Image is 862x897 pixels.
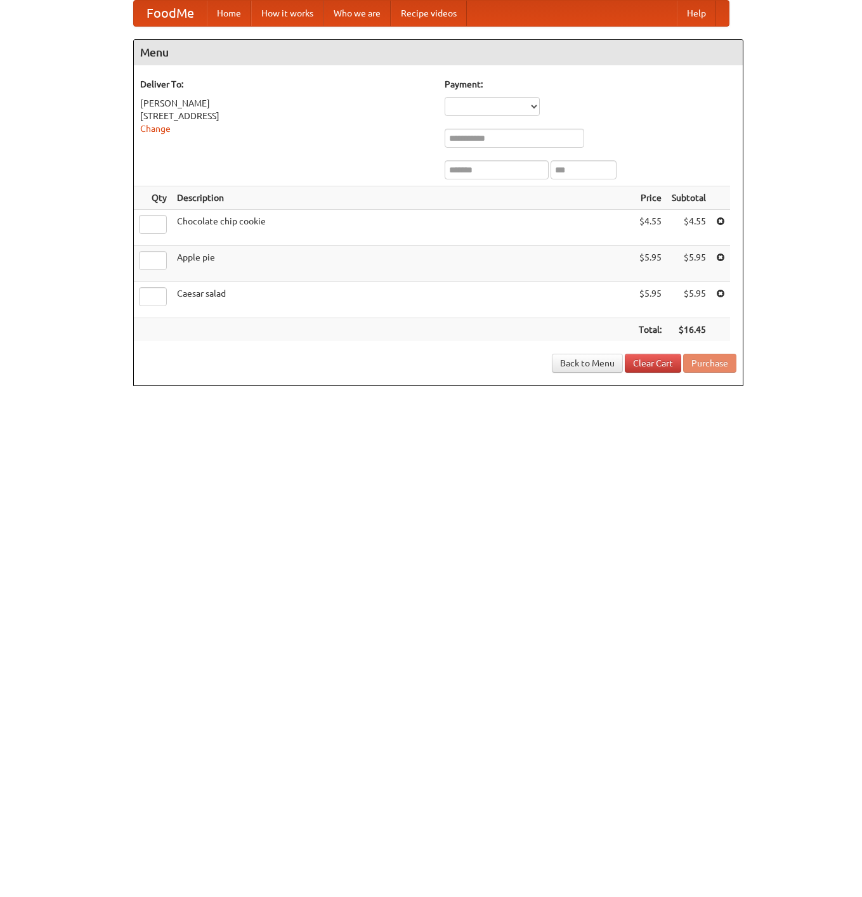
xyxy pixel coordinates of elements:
[683,354,736,373] button: Purchase
[207,1,251,26] a: Home
[140,97,432,110] div: [PERSON_NAME]
[625,354,681,373] a: Clear Cart
[634,210,667,246] td: $4.55
[634,186,667,210] th: Price
[140,78,432,91] h5: Deliver To:
[391,1,467,26] a: Recipe videos
[172,210,634,246] td: Chocolate chip cookie
[140,110,432,122] div: [STREET_ADDRESS]
[667,282,711,318] td: $5.95
[634,282,667,318] td: $5.95
[634,246,667,282] td: $5.95
[172,282,634,318] td: Caesar salad
[667,318,711,342] th: $16.45
[323,1,391,26] a: Who we are
[667,210,711,246] td: $4.55
[134,186,172,210] th: Qty
[134,40,743,65] h4: Menu
[445,78,736,91] h5: Payment:
[667,246,711,282] td: $5.95
[140,124,171,134] a: Change
[634,318,667,342] th: Total:
[667,186,711,210] th: Subtotal
[677,1,716,26] a: Help
[251,1,323,26] a: How it works
[134,1,207,26] a: FoodMe
[552,354,623,373] a: Back to Menu
[172,186,634,210] th: Description
[172,246,634,282] td: Apple pie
